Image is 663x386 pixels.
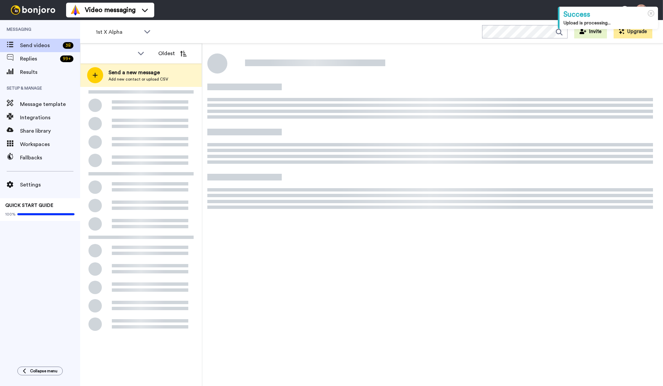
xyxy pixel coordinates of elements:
[20,100,80,108] span: Message template
[8,5,58,15] img: bj-logo-header-white.svg
[574,25,607,38] button: Invite
[85,5,136,15] span: Video messaging
[153,47,192,60] button: Oldest
[5,203,53,208] span: QUICK START GUIDE
[20,41,60,49] span: Send videos
[60,55,73,62] div: 99 +
[20,114,80,122] span: Integrations
[63,42,73,49] div: 38
[20,68,80,76] span: Results
[614,25,652,38] button: Upgrade
[17,367,63,375] button: Collapse menu
[20,140,80,148] span: Workspaces
[108,69,168,77] span: Send a new message
[70,5,81,15] img: vm-color.svg
[20,55,57,63] span: Replies
[5,212,16,217] span: 100%
[20,127,80,135] span: Share library
[564,20,654,26] div: Upload is processing...
[564,9,654,20] div: Success
[108,77,168,82] span: Add new contact or upload CSV
[20,181,80,189] span: Settings
[20,154,80,162] span: Fallbacks
[96,28,141,36] span: 1st X Alpha
[30,368,57,374] span: Collapse menu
